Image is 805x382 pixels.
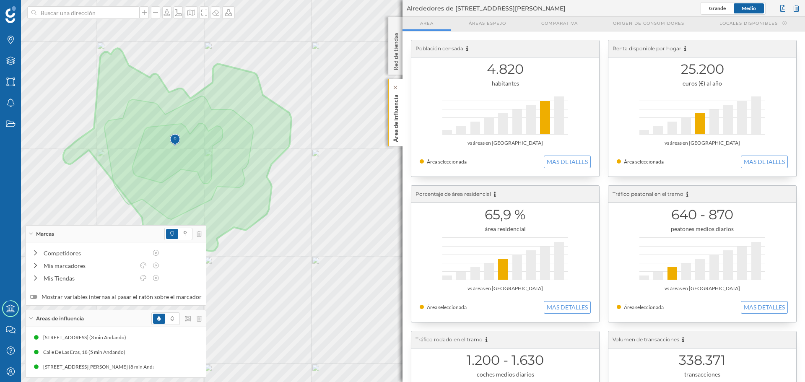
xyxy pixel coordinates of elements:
span: Área seleccionada [427,159,467,165]
span: Áreas espejo [469,20,506,26]
div: vs áreas en [GEOGRAPHIC_DATA] [420,139,591,147]
button: MAS DETALLES [544,301,591,314]
p: Red de tiendas [392,29,400,70]
div: Mis marcadores [44,261,135,270]
span: Grande [709,5,726,11]
div: Tráfico rodado en el tramo [411,331,599,348]
span: Área seleccionada [624,304,664,310]
div: coches medios diarios [420,370,591,379]
h1: 338.371 [617,352,788,368]
span: Area [420,20,434,26]
div: Renta disponible por hogar [608,40,796,57]
div: [STREET_ADDRESS][PERSON_NAME] (8 min Andando) [43,363,169,371]
span: Área seleccionada [624,159,664,165]
div: peatones medios diarios [617,225,788,233]
div: habitantes [420,79,591,88]
h1: 640 - 870 [617,207,788,223]
p: Área de influencia [392,91,400,142]
div: Mis Tiendas [44,274,135,283]
h1: 4.820 [420,61,591,77]
div: transacciones [617,370,788,379]
h1: 1.200 - 1.630 [420,352,591,368]
div: Porcentaje de área residencial [411,186,599,203]
span: Área seleccionada [427,304,467,310]
div: vs áreas en [GEOGRAPHIC_DATA] [420,284,591,293]
span: Origen de consumidores [613,20,684,26]
div: euros (€) al año [617,79,788,88]
div: Tráfico peatonal en el tramo [608,186,796,203]
span: Comparativa [541,20,578,26]
span: Áreas de influencia [36,315,84,322]
span: Medio [742,5,756,11]
div: área residencial [420,225,591,233]
div: [STREET_ADDRESS] (3 min Andando) [43,333,130,342]
span: Alrededores de [STREET_ADDRESS][PERSON_NAME] [407,4,566,13]
span: Locales disponibles [719,20,778,26]
div: vs áreas en [GEOGRAPHIC_DATA] [617,139,788,147]
label: Mostrar variables internas al pasar el ratón sobre el marcador [30,293,202,301]
div: Población censada [411,40,599,57]
h1: 25.200 [617,61,788,77]
img: Marker [170,132,180,148]
div: Volumen de transacciones [608,331,796,348]
h1: 65,9 % [420,207,591,223]
span: Soporte [17,6,47,13]
button: MAS DETALLES [741,156,788,168]
button: MAS DETALLES [544,156,591,168]
div: Calle De Las Eras, 18 (5 min Andando) [43,348,130,356]
div: Competidores [44,249,148,257]
button: MAS DETALLES [741,301,788,314]
span: Marcas [36,230,54,238]
img: Geoblink Logo [5,6,16,23]
div: vs áreas en [GEOGRAPHIC_DATA] [617,284,788,293]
